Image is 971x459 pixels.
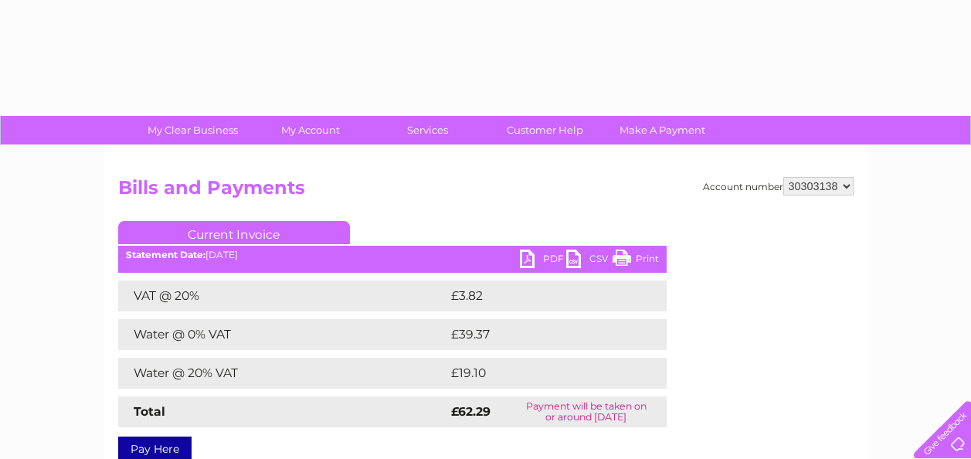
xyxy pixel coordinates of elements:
[118,221,350,244] a: Current Invoice
[118,280,447,311] td: VAT @ 20%
[118,250,667,260] div: [DATE]
[118,358,447,389] td: Water @ 20% VAT
[613,250,659,272] a: Print
[566,250,613,272] a: CSV
[447,358,633,389] td: £19.10
[520,250,566,272] a: PDF
[703,177,854,195] div: Account number
[126,249,205,260] b: Statement Date:
[481,116,609,144] a: Customer Help
[506,396,667,427] td: Payment will be taken on or around [DATE]
[364,116,491,144] a: Services
[447,280,630,311] td: £3.82
[118,319,447,350] td: Water @ 0% VAT
[118,177,854,206] h2: Bills and Payments
[246,116,374,144] a: My Account
[447,319,635,350] td: £39.37
[599,116,726,144] a: Make A Payment
[134,404,165,419] strong: Total
[451,404,491,419] strong: £62.29
[129,116,256,144] a: My Clear Business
